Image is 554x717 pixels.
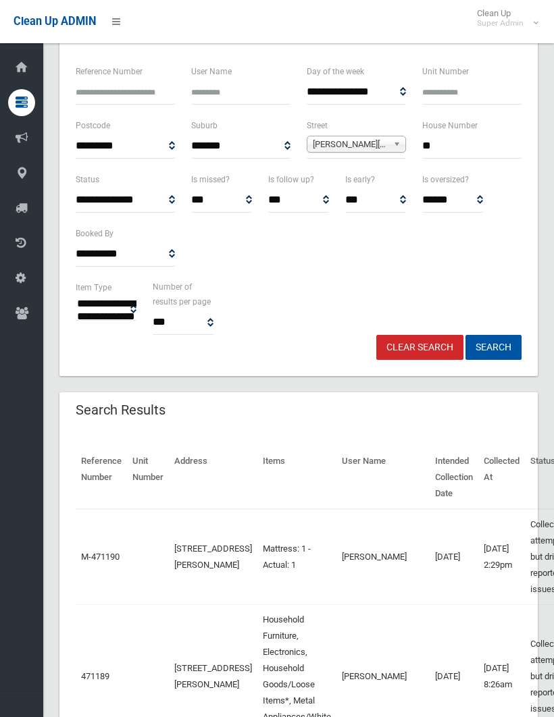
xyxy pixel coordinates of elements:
th: Items [257,446,336,509]
a: [STREET_ADDRESS][PERSON_NAME] [174,663,252,689]
label: Number of results per page [153,280,213,309]
label: Is follow up? [268,172,314,187]
label: Is oversized? [422,172,469,187]
label: Item Type [76,280,111,295]
a: 471189 [81,671,109,681]
span: Clean Up ADMIN [14,15,96,28]
label: Suburb [191,118,218,133]
label: Day of the week [307,64,364,79]
span: [PERSON_NAME][GEOGRAPHIC_DATA] (BANKSTOWN 2200) [313,136,388,153]
label: Postcode [76,118,110,133]
label: Booked By [76,226,114,241]
small: Super Admin [477,18,524,28]
button: Search [465,335,522,360]
th: User Name [336,446,430,509]
label: Is early? [345,172,375,187]
label: Reference Number [76,64,143,79]
td: [PERSON_NAME] [336,509,430,605]
th: Address [169,446,257,509]
label: Unit Number [422,64,469,79]
th: Collected At [478,446,525,509]
span: Clean Up [470,8,537,28]
th: Unit Number [127,446,169,509]
td: [DATE] 2:29pm [478,509,525,605]
header: Search Results [59,397,182,423]
td: [DATE] [430,509,478,605]
label: Is missed? [191,172,230,187]
a: M-471190 [81,552,120,562]
a: Clear Search [376,335,463,360]
label: User Name [191,64,232,79]
label: Status [76,172,99,187]
th: Intended Collection Date [430,446,478,509]
a: [STREET_ADDRESS][PERSON_NAME] [174,543,252,570]
label: Street [307,118,328,133]
th: Reference Number [76,446,127,509]
td: Mattress: 1 - Actual: 1 [257,509,336,605]
label: House Number [422,118,478,133]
